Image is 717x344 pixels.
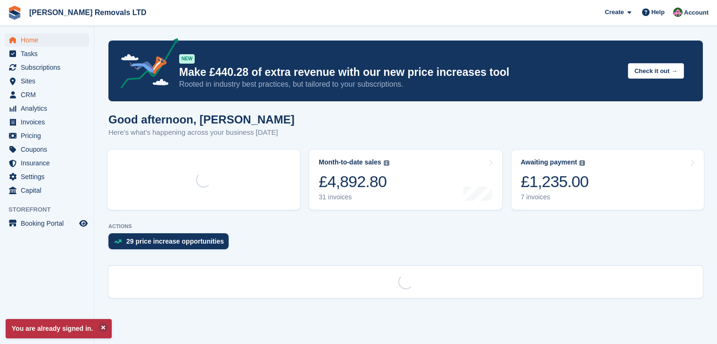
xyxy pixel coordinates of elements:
a: menu [5,143,89,156]
p: You are already signed in. [6,319,112,338]
a: menu [5,217,89,230]
span: Storefront [8,205,94,214]
div: 7 invoices [521,193,589,201]
span: Booking Portal [21,217,77,230]
span: CRM [21,88,77,101]
p: Rooted in industry best practices, but tailored to your subscriptions. [179,79,620,90]
a: Month-to-date sales £4,892.80 31 invoices [309,150,502,210]
a: 29 price increase opportunities [108,233,233,254]
img: Paul Withers [673,8,683,17]
div: Month-to-date sales [319,158,381,166]
span: Subscriptions [21,61,77,74]
span: Coupons [21,143,77,156]
p: Here's what's happening across your business [DATE] [108,127,295,138]
a: menu [5,156,89,170]
a: menu [5,33,89,47]
span: Settings [21,170,77,183]
h1: Good afternoon, [PERSON_NAME] [108,113,295,126]
a: menu [5,61,89,74]
img: icon-info-grey-7440780725fd019a000dd9b08b2336e03edf1995a4989e88bcd33f0948082b44.svg [384,160,389,166]
span: Sites [21,74,77,88]
p: ACTIONS [108,223,703,229]
a: menu [5,129,89,142]
span: Capital [21,184,77,197]
span: Create [605,8,624,17]
span: Tasks [21,47,77,60]
a: menu [5,115,89,129]
span: Analytics [21,102,77,115]
a: menu [5,88,89,101]
a: menu [5,102,89,115]
a: menu [5,47,89,60]
div: 31 invoices [319,193,389,201]
span: Insurance [21,156,77,170]
span: Invoices [21,115,77,129]
a: [PERSON_NAME] Removals LTD [25,5,150,20]
img: icon-info-grey-7440780725fd019a000dd9b08b2336e03edf1995a4989e88bcd33f0948082b44.svg [579,160,585,166]
a: menu [5,170,89,183]
div: £1,235.00 [521,172,589,191]
div: Awaiting payment [521,158,577,166]
a: Preview store [78,218,89,229]
div: £4,892.80 [319,172,389,191]
div: 29 price increase opportunities [126,238,224,245]
img: price-adjustments-announcement-icon-8257ccfd72463d97f412b2fc003d46551f7dbcb40ab6d574587a9cd5c0d94... [113,38,179,92]
a: Awaiting payment £1,235.00 7 invoices [511,150,704,210]
span: Account [684,8,709,17]
img: stora-icon-8386f47178a22dfd0bd8f6a31ec36ba5ce8667c1dd55bd0f319d3a0aa187defe.svg [8,6,22,20]
span: Home [21,33,77,47]
a: menu [5,74,89,88]
button: Check it out → [628,63,684,79]
span: Help [651,8,665,17]
div: NEW [179,54,195,64]
p: Make £440.28 of extra revenue with our new price increases tool [179,66,620,79]
a: menu [5,184,89,197]
img: price_increase_opportunities-93ffe204e8149a01c8c9dc8f82e8f89637d9d84a8eef4429ea346261dce0b2c0.svg [114,239,122,244]
span: Pricing [21,129,77,142]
